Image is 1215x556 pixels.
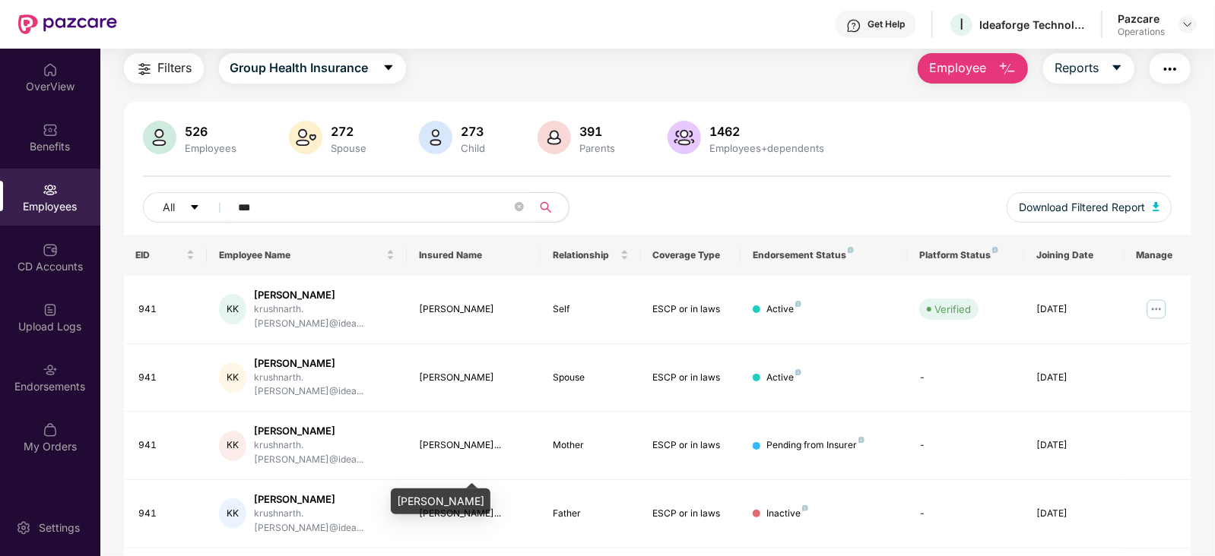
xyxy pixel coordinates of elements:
[182,142,240,154] div: Employees
[918,53,1028,84] button: Employee
[139,507,195,521] div: 941
[43,122,58,137] img: svg+xml;base64,PHN2ZyBpZD0iQmVuZWZpdHMiIHhtbG5zPSJodHRwOi8vd3d3LnczLm9yZy8yMDAwL3N2ZyIgd2lkdGg9Ij...
[163,199,176,216] span: All
[458,124,489,139] div: 273
[1125,235,1191,276] th: Manage
[515,201,524,215] span: close-circle
[158,58,192,77] span: Filters
[139,371,195,385] div: 941
[382,62,395,75] span: caret-down
[992,247,998,253] img: svg+xml;base64,PHN2ZyB4bWxucz0iaHR0cDovL3d3dy53My5vcmcvMjAwMC9zdmciIHdpZHRoPSI4IiBoZWlnaHQ9IjgiIH...
[254,356,395,371] div: [PERSON_NAME]
[541,235,641,276] th: Relationship
[143,121,176,154] img: svg+xml;base64,PHN2ZyB4bWxucz0iaHR0cDovL3d3dy53My5vcmcvMjAwMC9zdmciIHhtbG5zOnhsaW5rPSJodHRwOi8vd3...
[43,422,58,438] img: svg+xml;base64,PHN2ZyBpZD0iTXlfT3JkZXJzIiBkYXRhLW5hbWU9Ik15IE9yZGVycyIgeG1sbnM9Imh0dHA6Ly93d3cudz...
[960,15,963,33] span: I
[254,371,395,400] div: krushnarth.[PERSON_NAME]@idea...
[1043,53,1134,84] button: Reportscaret-down
[766,302,801,317] div: Active
[391,488,490,514] div: [PERSON_NAME]
[1118,11,1165,26] div: Pazcare
[230,58,369,77] span: Group Health Insurance
[848,247,854,253] img: svg+xml;base64,PHN2ZyB4bWxucz0iaHR0cDovL3d3dy53My5vcmcvMjAwMC9zdmciIHdpZHRoPSI4IiBoZWlnaHQ9IjgiIH...
[1144,297,1169,321] img: manageButton
[707,124,828,139] div: 1462
[182,124,240,139] div: 526
[43,182,58,197] img: svg+xml;base64,PHN2ZyBpZD0iRW1wbG95ZWVzIiB4bWxucz0iaHR0cDovL3d3dy53My5vcmcvMjAwMC9zdmciIHdpZHRoPS...
[668,121,701,154] img: svg+xml;base64,PHN2ZyB4bWxucz0iaHR0cDovL3d3dy53My5vcmcvMjAwMC9zdmciIHhtbG5zOnhsaW5rPSJodHRwOi8vd3...
[907,480,1024,548] td: -
[868,18,905,30] div: Get Help
[43,62,58,77] img: svg+xml;base64,PHN2ZyBpZD0iSG9tZSIgeG1sbnM9Imh0dHA6Ly93d3cudzMub3JnLzIwMDAvc3ZnIiB3aWR0aD0iMjAiIG...
[858,437,864,443] img: svg+xml;base64,PHN2ZyB4bWxucz0iaHR0cDovL3d3dy53My5vcmcvMjAwMC9zdmciIHdpZHRoPSI4IiBoZWlnaHQ9IjgiIH...
[124,235,208,276] th: EID
[407,235,540,276] th: Insured Name
[254,424,395,438] div: [PERSON_NAME]
[219,249,383,261] span: Employee Name
[219,498,246,529] div: KK
[795,369,801,375] img: svg+xml;base64,PHN2ZyB4bWxucz0iaHR0cDovL3d3dy53My5vcmcvMjAwMC9zdmciIHdpZHRoPSI4IiBoZWlnaHQ9IjgiIH...
[531,192,569,223] button: search
[328,142,370,154] div: Spouse
[907,344,1024,412] td: -
[553,249,617,261] span: Relationship
[653,302,729,317] div: ESCP or in laws
[1182,18,1194,30] img: svg+xml;base64,PHN2ZyBpZD0iRHJvcGRvd24tMzJ4MzIiIHhtbG5zPSJodHRwOi8vd3d3LnczLm9yZy8yMDAwL3N2ZyIgd2...
[419,371,528,385] div: [PERSON_NAME]
[653,438,729,453] div: ESCP or in laws
[795,301,801,307] img: svg+xml;base64,PHN2ZyB4bWxucz0iaHR0cDovL3d3dy53My5vcmcvMjAwMC9zdmciIHdpZHRoPSI4IiBoZWlnaHQ9IjgiIH...
[766,371,801,385] div: Active
[707,142,828,154] div: Employees+dependents
[143,192,236,223] button: Allcaret-down
[289,121,322,154] img: svg+xml;base64,PHN2ZyB4bWxucz0iaHR0cDovL3d3dy53My5vcmcvMjAwMC9zdmciIHhtbG5zOnhsaW5rPSJodHRwOi8vd3...
[531,201,561,213] span: search
[254,492,395,507] div: [PERSON_NAME]
[136,249,184,261] span: EID
[219,362,246,393] div: KK
[254,302,395,331] div: krushnarth.[PERSON_NAME]@idea...
[1036,371,1112,385] div: [DATE]
[207,235,407,276] th: Employee Name
[219,431,246,461] div: KK
[998,60,1017,78] img: svg+xml;base64,PHN2ZyB4bWxucz0iaHR0cDovL3d3dy53My5vcmcvMjAwMC9zdmciIHhtbG5zOnhsaW5rPSJodHRwOi8vd3...
[1007,192,1172,223] button: Download Filtered Report
[419,302,528,317] div: [PERSON_NAME]
[766,507,808,521] div: Inactive
[979,17,1086,32] div: Ideaforge Technology Ltd
[18,14,117,34] img: New Pazcare Logo
[753,249,895,261] div: Endorsement Status
[254,288,395,302] div: [PERSON_NAME]
[1036,507,1112,521] div: [DATE]
[515,202,524,211] span: close-circle
[934,302,971,317] div: Verified
[1036,302,1112,317] div: [DATE]
[577,124,619,139] div: 391
[43,242,58,257] img: svg+xml;base64,PHN2ZyBpZD0iQ0RfQWNjb3VudHMiIGRhdGEtbmFtZT0iQ0QgQWNjb3VudHMiIHhtbG5zPSJodHRwOi8vd3...
[802,505,808,511] img: svg+xml;base64,PHN2ZyB4bWxucz0iaHR0cDovL3d3dy53My5vcmcvMjAwMC9zdmciIHdpZHRoPSI4IiBoZWlnaHQ9IjgiIH...
[458,142,489,154] div: Child
[1111,62,1123,75] span: caret-down
[1024,235,1125,276] th: Joining Date
[766,438,864,453] div: Pending from Insurer
[1019,199,1145,216] span: Download Filtered Report
[846,18,861,33] img: svg+xml;base64,PHN2ZyBpZD0iSGVscC0zMngzMiIgeG1sbnM9Imh0dHA6Ly93d3cudzMub3JnLzIwMDAvc3ZnIiB3aWR0aD...
[653,371,729,385] div: ESCP or in laws
[219,294,246,324] div: KK
[1153,202,1160,211] img: svg+xml;base64,PHN2ZyB4bWxucz0iaHR0cDovL3d3dy53My5vcmcvMjAwMC9zdmciIHhtbG5zOnhsaW5rPSJodHRwOi8vd3...
[43,362,58,378] img: svg+xml;base64,PHN2ZyBpZD0iRW5kb3JzZW1lbnRzIiB4bWxucz0iaHR0cDovL3d3dy53My5vcmcvMjAwMC9zdmciIHdpZH...
[553,371,629,385] div: Spouse
[328,124,370,139] div: 272
[1161,60,1179,78] img: svg+xml;base64,PHN2ZyB4bWxucz0iaHR0cDovL3d3dy53My5vcmcvMjAwMC9zdmciIHdpZHRoPSIyNCIgaGVpZ2h0PSIyNC...
[929,58,986,77] span: Employee
[34,520,84,535] div: Settings
[254,438,395,467] div: krushnarth.[PERSON_NAME]@idea...
[189,202,200,214] span: caret-down
[919,249,1012,261] div: Platform Status
[577,142,619,154] div: Parents
[1036,438,1112,453] div: [DATE]
[419,121,452,154] img: svg+xml;base64,PHN2ZyB4bWxucz0iaHR0cDovL3d3dy53My5vcmcvMjAwMC9zdmciIHhtbG5zOnhsaW5rPSJodHRwOi8vd3...
[553,438,629,453] div: Mother
[1118,26,1165,38] div: Operations
[135,60,154,78] img: svg+xml;base64,PHN2ZyB4bWxucz0iaHR0cDovL3d3dy53My5vcmcvMjAwMC9zdmciIHdpZHRoPSIyNCIgaGVpZ2h0PSIyNC...
[139,302,195,317] div: 941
